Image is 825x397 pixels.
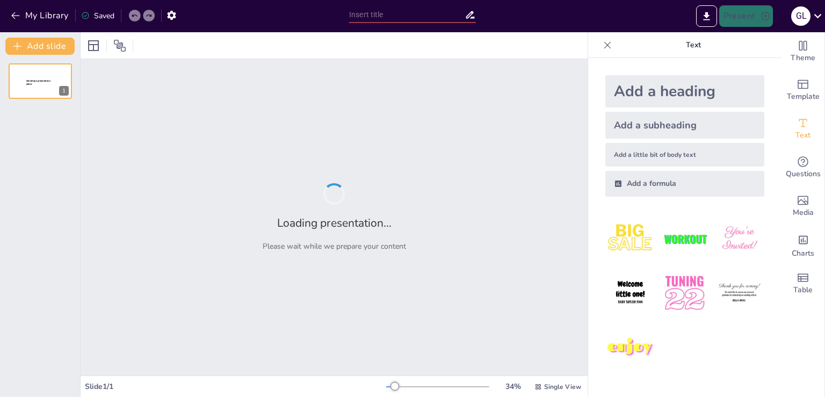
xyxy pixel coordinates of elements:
span: Charts [792,248,814,259]
div: Get real-time input from your audience [781,148,824,187]
h2: Loading presentation... [277,215,392,230]
div: Saved [81,11,114,21]
div: Add text boxes [781,110,824,148]
div: 1 [9,63,72,99]
button: Export to PowerPoint [696,5,717,27]
div: Add ready made slides [781,71,824,110]
div: Add a formula [605,171,764,197]
span: Questions [786,168,821,180]
span: Position [113,39,126,52]
span: Theme [791,52,815,64]
div: Add a subheading [605,112,764,139]
button: My Library [8,7,73,24]
button: Add slide [5,38,75,55]
div: Add a little bit of body text [605,143,764,167]
span: Media [793,207,814,219]
div: Add a table [781,264,824,303]
img: 6.jpeg [714,268,764,318]
img: 3.jpeg [714,214,764,264]
div: Layout [85,37,102,54]
span: Table [793,284,813,296]
span: Single View [544,382,581,391]
img: 5.jpeg [660,268,710,318]
div: Add charts and graphs [781,226,824,264]
div: Slide 1 / 1 [85,381,386,392]
p: Please wait while we prepare your content [263,241,406,251]
span: Template [787,91,820,103]
img: 1.jpeg [605,214,655,264]
div: Add a heading [605,75,764,107]
div: Change the overall theme [781,32,824,71]
span: Sendsteps presentation editor [26,80,50,85]
img: 4.jpeg [605,268,655,318]
div: Add images, graphics, shapes or video [781,187,824,226]
button: G L [791,5,810,27]
img: 2.jpeg [660,214,710,264]
img: 7.jpeg [605,323,655,373]
input: Insert title [349,7,465,23]
div: 1 [59,86,69,96]
p: Text [616,32,771,58]
div: 34 % [500,381,526,392]
span: Text [795,129,810,141]
div: G L [791,6,810,26]
button: Present [719,5,773,27]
